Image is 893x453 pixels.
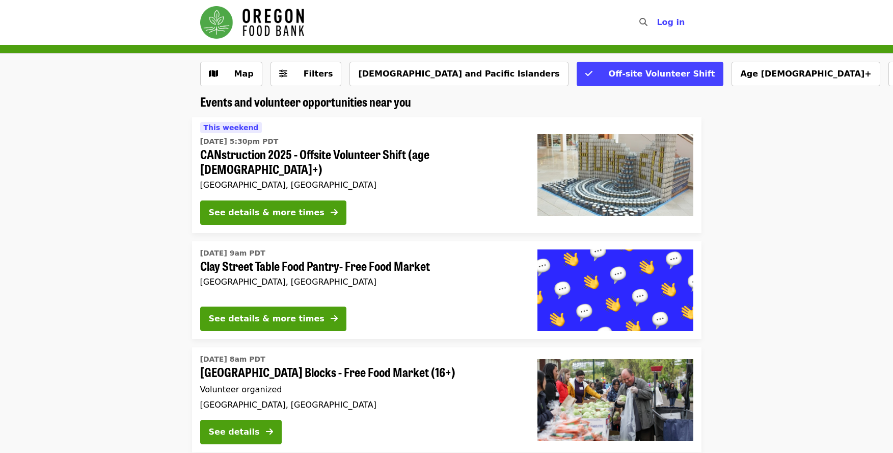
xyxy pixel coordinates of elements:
[200,200,346,225] button: See details & more times
[200,307,346,331] button: See details & more times
[537,249,693,331] img: Clay Street Table Food Pantry- Free Food Market organized by Oregon Food Bank
[200,248,265,259] time: [DATE] 9am PDT
[537,134,693,216] img: CANstruction 2025 - Offsite Volunteer Shift (age 16+) organized by Oregon Food Bank
[304,69,333,79] span: Filters
[349,62,568,86] button: [DEMOGRAPHIC_DATA] and Pacific Islanders
[200,385,282,394] span: Volunteer organized
[192,241,701,339] a: See details for "Clay Street Table Food Pantry- Free Food Market"
[654,10,662,35] input: Search
[200,62,262,86] button: Show map view
[200,400,521,410] div: [GEOGRAPHIC_DATA], [GEOGRAPHIC_DATA]
[331,314,338,323] i: arrow-right icon
[209,207,324,219] div: See details & more times
[192,347,701,452] a: See details for "PSU South Park Blocks - Free Food Market (16+)"
[537,359,693,441] img: PSU South Park Blocks - Free Food Market (16+) organized by Oregon Food Bank
[200,354,265,365] time: [DATE] 8am PDT
[200,92,411,110] span: Events and volunteer opportunities near you
[200,365,521,380] span: [GEOGRAPHIC_DATA] Blocks - Free Food Market (16+)
[209,69,218,79] i: map icon
[192,117,701,233] a: See details for "CANstruction 2025 - Offsite Volunteer Shift (age 16+)"
[331,208,338,217] i: arrow-right icon
[204,123,259,132] span: This weekend
[200,277,521,287] div: [GEOGRAPHIC_DATA], [GEOGRAPHIC_DATA]
[209,313,324,325] div: See details & more times
[200,259,521,273] span: Clay Street Table Food Pantry- Free Food Market
[209,426,260,438] div: See details
[200,6,304,39] img: Oregon Food Bank - Home
[577,62,724,86] button: Off-site Volunteer Shift
[585,69,592,79] i: check icon
[200,136,279,147] time: [DATE] 5:30pm PDT
[200,420,282,444] button: See details
[266,427,273,437] i: arrow-right icon
[234,69,254,79] span: Map
[657,17,685,27] span: Log in
[732,62,880,86] button: Age [DEMOGRAPHIC_DATA]+
[200,180,521,190] div: [GEOGRAPHIC_DATA], [GEOGRAPHIC_DATA]
[270,62,342,86] button: Filters (0 selected)
[648,12,693,33] button: Log in
[279,69,287,79] i: sliders-h icon
[639,17,647,27] i: search icon
[200,147,521,177] span: CANstruction 2025 - Offsite Volunteer Shift (age [DEMOGRAPHIC_DATA]+)
[609,69,715,79] span: Off-site Volunteer Shift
